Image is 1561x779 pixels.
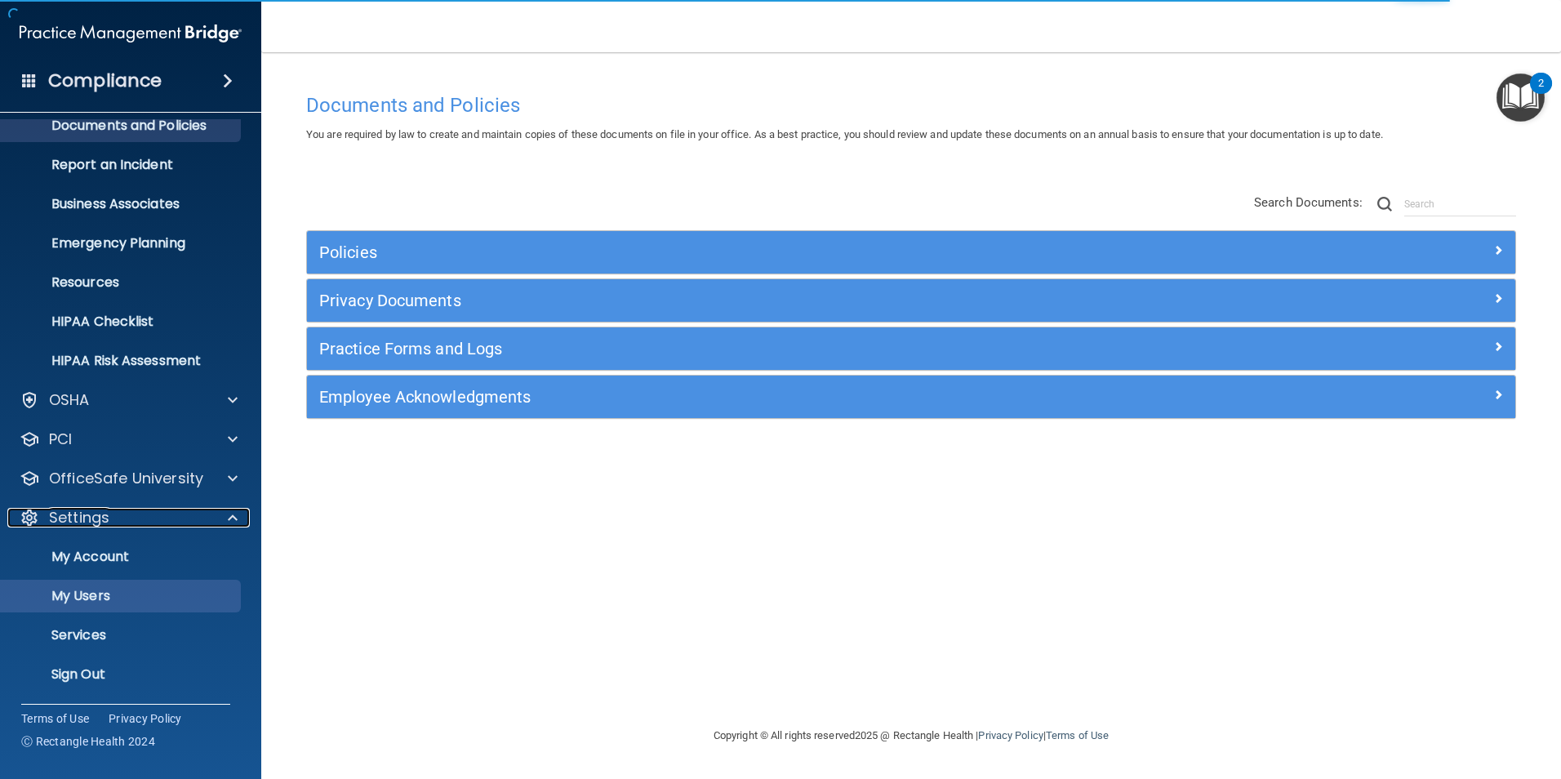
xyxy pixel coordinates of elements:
a: OSHA [20,390,238,410]
span: You are required by law to create and maintain copies of these documents on file in your office. ... [306,128,1383,140]
p: HIPAA Checklist [11,314,233,330]
button: Open Resource Center, 2 new notifications [1497,73,1545,122]
span: Ⓒ Rectangle Health 2024 [21,733,155,750]
a: Policies [319,239,1503,265]
p: Settings [49,508,109,527]
p: HIPAA Risk Assessment [11,353,233,369]
h5: Employee Acknowledgments [319,388,1201,406]
img: PMB logo [20,17,242,50]
div: 2 [1538,83,1544,105]
a: Privacy Policy [109,710,182,727]
p: Documents and Policies [11,118,233,134]
p: Report an Incident [11,157,233,173]
p: OfficeSafe University [49,469,203,488]
h4: Compliance [48,69,162,92]
a: Terms of Use [21,710,89,727]
img: ic-search.3b580494.png [1377,197,1392,211]
a: Practice Forms and Logs [319,336,1503,362]
p: Emergency Planning [11,235,233,252]
a: Employee Acknowledgments [319,384,1503,410]
a: Settings [20,508,238,527]
span: Search Documents: [1254,195,1363,210]
h4: Documents and Policies [306,95,1516,116]
p: PCI [49,430,72,449]
p: My Account [11,549,233,565]
h5: Policies [319,243,1201,261]
p: OSHA [49,390,90,410]
a: OfficeSafe University [20,469,238,488]
a: Privacy Documents [319,287,1503,314]
p: My Users [11,588,233,604]
h5: Privacy Documents [319,292,1201,309]
p: Resources [11,274,233,291]
div: Copyright © All rights reserved 2025 @ Rectangle Health | | [613,710,1209,762]
input: Search [1404,192,1516,216]
p: Services [11,627,233,643]
a: PCI [20,430,238,449]
p: Business Associates [11,196,233,212]
a: Terms of Use [1046,729,1109,741]
p: Sign Out [11,666,233,683]
h5: Practice Forms and Logs [319,340,1201,358]
a: Privacy Policy [978,729,1043,741]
